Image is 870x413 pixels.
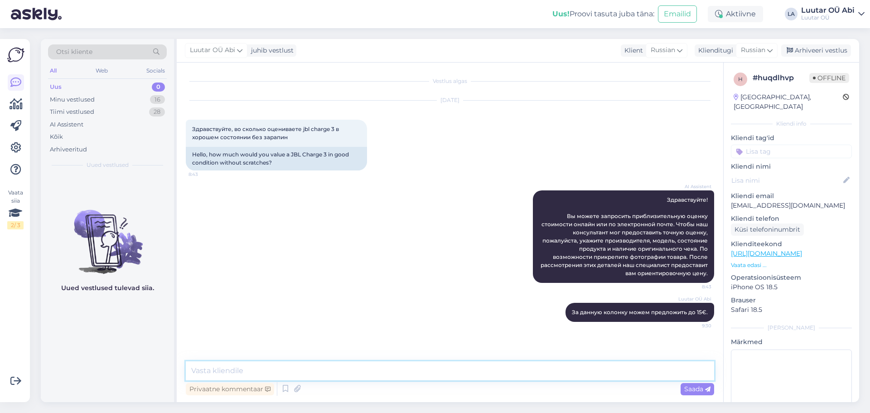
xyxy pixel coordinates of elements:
[731,120,852,128] div: Kliendi info
[801,14,855,21] div: Luutar OÜ
[731,191,852,201] p: Kliendi email
[731,239,852,249] p: Klienditeekond
[7,46,24,63] img: Askly Logo
[731,224,804,236] div: Küsi telefoninumbrit
[731,214,852,224] p: Kliendi telefon
[56,47,92,57] span: Otsi kliente
[190,45,235,55] span: Luutar OÜ Abi
[552,10,570,18] b: Uus!
[731,201,852,210] p: [EMAIL_ADDRESS][DOMAIN_NAME]
[658,5,697,23] button: Emailid
[708,6,763,22] div: Aktiivne
[731,296,852,305] p: Brauser
[809,73,849,83] span: Offline
[731,249,802,258] a: [URL][DOMAIN_NAME]
[677,283,711,290] span: 8:43
[741,45,765,55] span: Russian
[731,175,841,185] input: Lisa nimi
[61,283,154,293] p: Uued vestlused tulevad siia.
[192,126,340,141] span: Здравствуйте, во сколько оцениваете jbl charge 3 в хорошем состоянии без зарапин
[731,324,852,332] div: [PERSON_NAME]
[50,132,63,141] div: Kõik
[145,65,167,77] div: Socials
[552,9,654,19] div: Proovi tasuta juba täna:
[738,76,743,83] span: h
[731,133,852,143] p: Kliendi tag'id
[731,282,852,292] p: iPhone OS 18.5
[731,145,852,158] input: Lisa tag
[801,7,855,14] div: Luutar OÜ Abi
[50,95,95,104] div: Minu vestlused
[186,383,274,395] div: Privaatne kommentaar
[247,46,294,55] div: juhib vestlust
[731,261,852,269] p: Vaata edasi ...
[50,83,62,92] div: Uus
[731,305,852,315] p: Safari 18.5
[41,194,174,275] img: No chats
[48,65,58,77] div: All
[734,92,843,112] div: [GEOGRAPHIC_DATA], [GEOGRAPHIC_DATA]
[684,385,710,393] span: Saada
[731,162,852,171] p: Kliendi nimi
[677,296,711,302] span: Luutar OÜ Abi
[186,77,714,85] div: Vestlus algas
[188,171,222,178] span: 8:43
[731,337,852,347] p: Märkmed
[186,147,367,170] div: Hello, how much would you value a JBL Charge 3 in good condition without scratches?
[621,46,643,55] div: Klient
[753,73,809,83] div: # huqdlhvp
[7,189,24,229] div: Vaata siia
[731,273,852,282] p: Operatsioonisüsteem
[572,309,708,316] span: За данную колонку можем предложить до 15€.
[651,45,675,55] span: Russian
[87,161,129,169] span: Uued vestlused
[50,120,83,129] div: AI Assistent
[50,145,87,154] div: Arhiveeritud
[695,46,733,55] div: Klienditugi
[677,183,711,190] span: AI Assistent
[677,322,711,329] span: 9:30
[785,8,797,20] div: LA
[150,95,165,104] div: 16
[781,44,851,57] div: Arhiveeri vestlus
[186,96,714,104] div: [DATE]
[801,7,865,21] a: Luutar OÜ AbiLuutar OÜ
[7,221,24,229] div: 2 / 3
[94,65,110,77] div: Web
[152,83,165,92] div: 0
[50,107,94,117] div: Tiimi vestlused
[149,107,165,117] div: 28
